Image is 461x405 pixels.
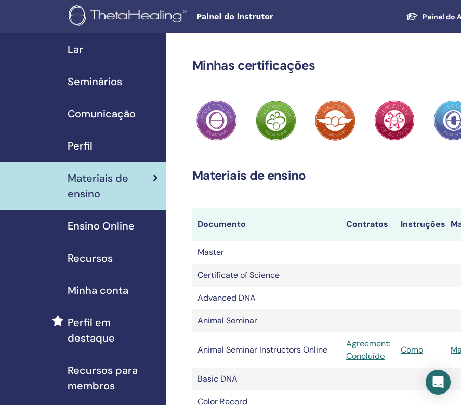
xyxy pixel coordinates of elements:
[192,208,341,241] th: Documento
[192,264,341,287] td: Certificate of Science
[68,282,128,298] span: Minha conta
[69,5,190,29] img: logo.png
[68,218,135,234] span: Ensino Online
[68,170,153,201] span: Materiais de ensino
[406,12,418,21] img: graduation-cap-white.svg
[68,74,122,89] span: Seminários
[68,315,158,346] span: Perfil em destaque
[68,42,83,57] span: Lar
[68,362,158,394] span: Recursos para membros
[192,241,341,264] td: Master
[346,337,390,362] a: Agreement: Concluído
[192,287,341,309] td: Advanced DNA
[192,309,341,332] td: Animal Seminar
[396,208,445,241] th: Instruções
[68,250,113,266] span: Recursos
[401,344,423,355] a: Como
[256,100,296,141] img: Practitioner
[68,106,136,122] span: Comunicação
[315,100,355,141] img: Practitioner
[341,208,396,241] th: Contratos
[68,138,93,154] span: Perfil
[192,332,341,368] td: Animal Seminar Instructors Online
[192,368,341,390] td: Basic DNA
[196,100,237,141] img: Practitioner
[426,370,451,395] div: Open Intercom Messenger
[374,100,415,141] img: Practitioner
[196,11,352,22] span: Painel do instrutor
